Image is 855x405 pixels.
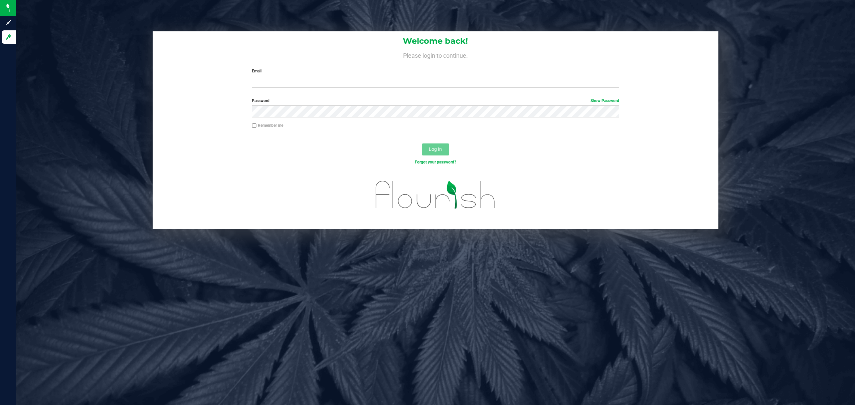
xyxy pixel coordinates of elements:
input: Remember me [252,123,256,128]
h1: Welcome back! [153,37,719,45]
span: Password [252,98,270,103]
img: flourish_logo.svg [365,172,506,218]
span: Log In [429,146,442,152]
h4: Please login to continue. [153,51,719,59]
button: Log In [422,143,449,155]
label: Remember me [252,122,283,128]
inline-svg: Sign up [5,19,12,26]
a: Forgot your password? [415,160,456,164]
inline-svg: Log in [5,34,12,40]
a: Show Password [590,98,619,103]
label: Email [252,68,619,74]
